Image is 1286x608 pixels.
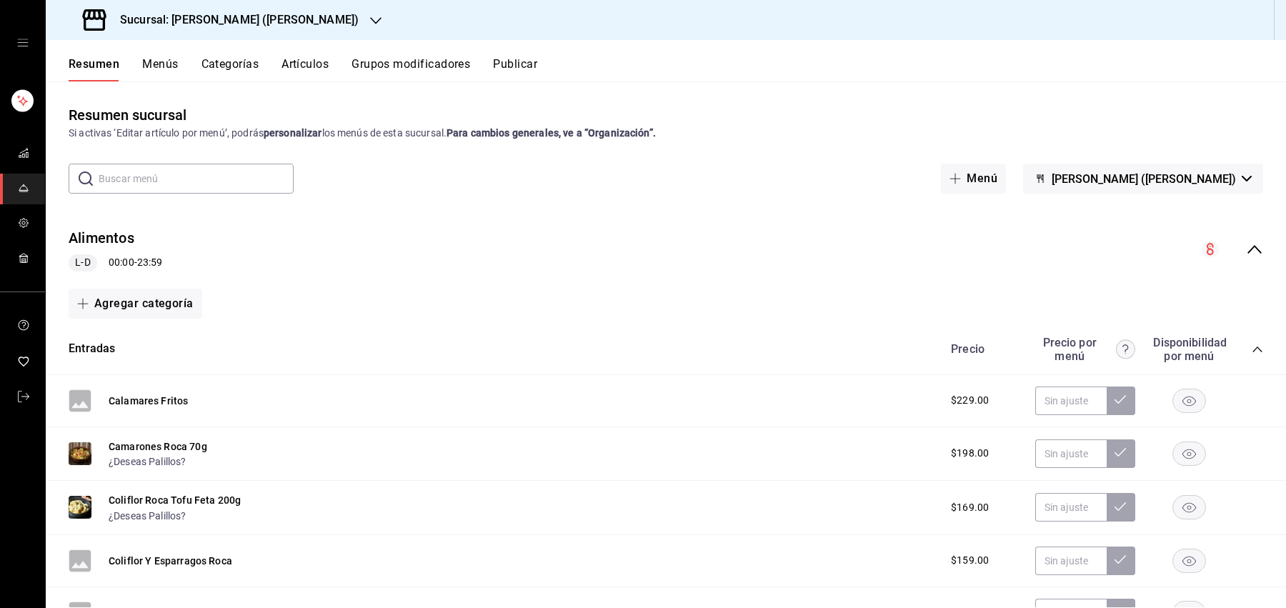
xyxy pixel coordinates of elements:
div: collapse-menu-row [46,216,1286,283]
button: Calamares Fritos [109,394,188,408]
div: Precio [937,342,1028,356]
button: collapse-category-row [1252,344,1263,355]
input: Sin ajuste [1035,439,1107,468]
button: Coliflor Y Esparragos Roca [109,554,232,568]
button: Coliflor Roca Tofu Feta 200g [109,493,241,507]
span: $198.00 [951,446,989,461]
button: Categorías [201,57,259,81]
div: Resumen sucursal [69,104,186,126]
h3: Sucursal: [PERSON_NAME] ([PERSON_NAME]) [109,11,359,29]
button: Artículos [281,57,329,81]
button: Agregar categoría [69,289,202,319]
div: navigation tabs [69,57,1286,81]
button: ¿Deseas Palillos? [109,454,186,469]
button: Menú [941,164,1006,194]
button: open drawer [17,37,29,49]
button: Grupos modificadores [352,57,470,81]
input: Buscar menú [99,164,294,193]
div: 00:00 - 23:59 [69,254,162,271]
span: $169.00 [951,500,989,515]
button: Entradas [69,341,115,357]
div: Si activas ‘Editar artículo por menú’, podrás los menús de esta sucursal. [69,126,1263,141]
span: [PERSON_NAME] ([PERSON_NAME]) [1052,172,1236,186]
button: ¿Deseas Palillos? [109,509,186,523]
strong: personalizar [264,127,322,139]
span: L-D [69,255,96,270]
button: Resumen [69,57,119,81]
button: Publicar [493,57,537,81]
input: Sin ajuste [1035,547,1107,575]
button: [PERSON_NAME] ([PERSON_NAME]) [1023,164,1263,194]
div: Precio por menú [1035,336,1135,363]
span: $159.00 [951,553,989,568]
input: Sin ajuste [1035,493,1107,522]
button: Alimentos [69,228,134,249]
img: Preview [69,442,91,465]
img: Preview [69,496,91,519]
span: $229.00 [951,393,989,408]
button: Camarones Roca 70g [109,439,207,454]
input: Sin ajuste [1035,387,1107,415]
strong: Para cambios generales, ve a “Organización”. [447,127,656,139]
div: Disponibilidad por menú [1153,336,1225,363]
button: Menús [142,57,178,81]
